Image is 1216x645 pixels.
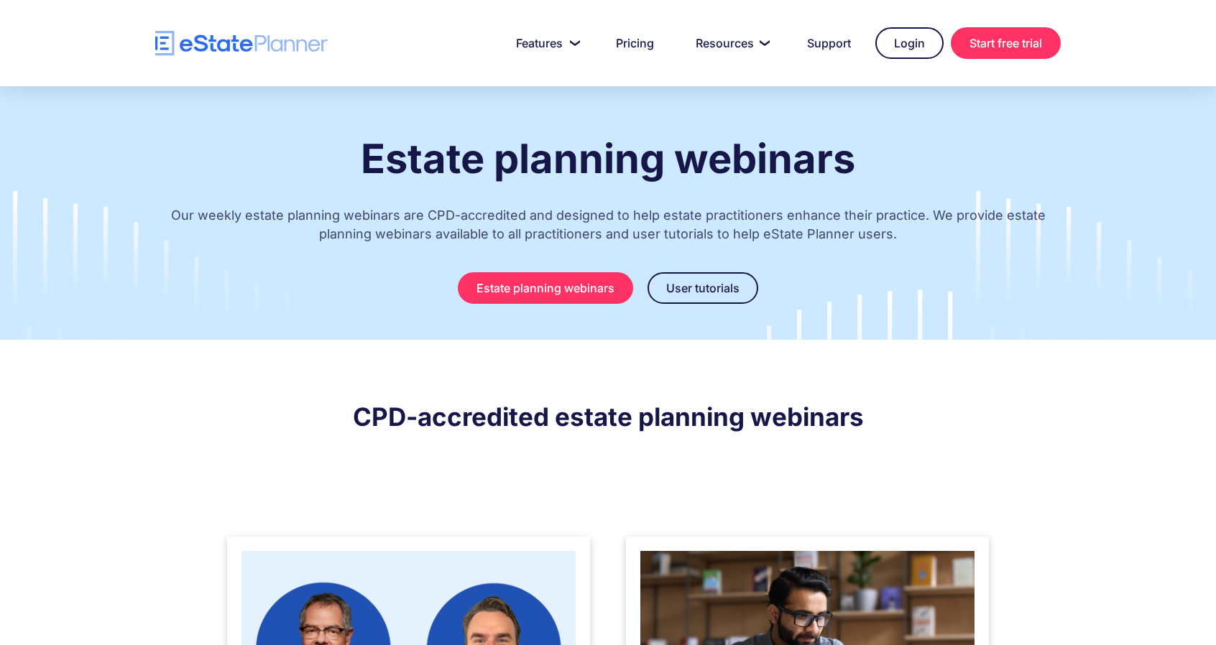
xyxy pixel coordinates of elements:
a: Estate planning webinars [458,272,633,304]
a: Login [875,27,944,59]
a: home [155,31,328,56]
strong: Estate planning webinars [361,134,855,183]
p: Our weekly estate planning webinars are CPD-accredited and designed to help estate practitioners ... [155,192,1061,265]
a: Pricing [599,29,671,57]
a: User tutorials [648,272,758,304]
a: Start free trial [951,27,1061,59]
a: Support [790,29,868,57]
a: Features [499,29,591,57]
a: Resources [678,29,783,57]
